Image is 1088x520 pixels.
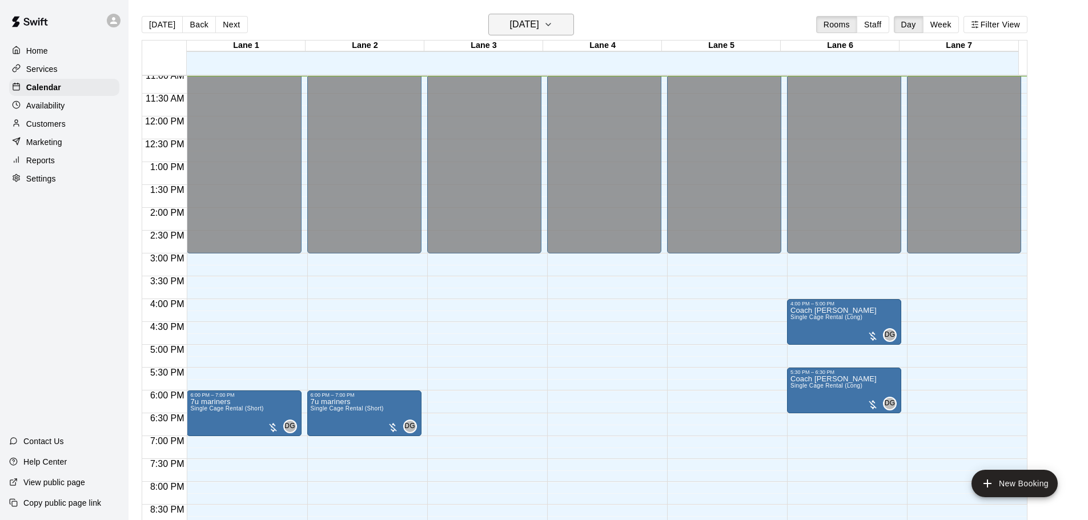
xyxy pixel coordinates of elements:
[857,16,889,33] button: Staff
[147,436,187,446] span: 7:00 PM
[311,405,384,412] span: Single Cage Rental (Short)
[900,41,1018,51] div: Lane 7
[26,45,48,57] p: Home
[885,329,896,341] span: DG
[790,301,898,307] div: 4:00 PM – 5:00 PM
[190,392,298,398] div: 6:00 PM – 7:00 PM
[9,97,119,114] a: Availability
[142,16,183,33] button: [DATE]
[424,41,543,51] div: Lane 3
[488,14,574,35] button: [DATE]
[543,41,662,51] div: Lane 4
[26,82,61,93] p: Calendar
[790,314,862,320] span: Single Cage Rental (Long)
[787,368,901,413] div: 5:30 PM – 6:30 PM: Coach steve
[9,79,119,96] a: Calendar
[26,173,56,184] p: Settings
[26,136,62,148] p: Marketing
[147,208,187,217] span: 2:00 PM
[147,505,187,514] span: 8:30 PM
[971,470,1058,497] button: add
[23,436,64,447] p: Contact Us
[787,299,901,345] div: 4:00 PM – 5:00 PM: Coach steve
[9,61,119,78] a: Services
[963,16,1027,33] button: Filter View
[143,94,187,103] span: 11:30 AM
[307,390,421,436] div: 6:00 PM – 7:00 PM: 7u mariners
[23,456,67,467] p: Help Center
[215,16,247,33] button: Next
[9,170,119,187] a: Settings
[662,41,781,51] div: Lane 5
[408,420,417,433] span: Daniel Gonzalez
[147,390,187,400] span: 6:00 PM
[894,16,924,33] button: Day
[147,162,187,172] span: 1:00 PM
[143,71,187,80] span: 11:00 AM
[187,390,301,436] div: 6:00 PM – 7:00 PM: 7u mariners
[142,139,187,149] span: 12:30 PM
[26,100,65,111] p: Availability
[26,118,66,130] p: Customers
[288,420,297,433] span: Daniel Gonzalez
[403,420,417,433] div: Daniel Gonzalez
[883,328,897,342] div: Daniel Gonzalez
[147,231,187,240] span: 2:30 PM
[885,398,896,409] span: DG
[23,477,85,488] p: View public page
[142,116,187,126] span: 12:00 PM
[9,152,119,169] a: Reports
[147,368,187,377] span: 5:30 PM
[283,420,297,433] div: Daniel Gonzalez
[311,392,418,398] div: 6:00 PM – 7:00 PM
[9,134,119,151] a: Marketing
[147,413,187,423] span: 6:30 PM
[306,41,424,51] div: Lane 2
[187,41,306,51] div: Lane 1
[147,253,187,263] span: 3:00 PM
[883,397,897,410] div: Daniel Gonzalez
[23,497,101,509] p: Copy public page link
[182,16,216,33] button: Back
[284,421,295,432] span: DG
[147,185,187,195] span: 1:30 PM
[9,42,119,59] a: Home
[888,328,897,342] span: Daniel Gonzalez
[816,16,857,33] button: Rooms
[510,17,539,33] h6: [DATE]
[9,115,119,132] a: Customers
[26,63,58,75] p: Services
[790,382,862,389] span: Single Cage Rental (Long)
[888,397,897,410] span: Daniel Gonzalez
[790,369,898,375] div: 5:30 PM – 6:30 PM
[147,322,187,332] span: 4:30 PM
[404,421,415,432] span: DG
[147,459,187,469] span: 7:30 PM
[781,41,900,51] div: Lane 6
[923,16,959,33] button: Week
[147,345,187,354] span: 5:00 PM
[26,155,55,166] p: Reports
[147,299,187,309] span: 4:00 PM
[190,405,263,412] span: Single Cage Rental (Short)
[147,482,187,491] span: 8:00 PM
[147,276,187,286] span: 3:30 PM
